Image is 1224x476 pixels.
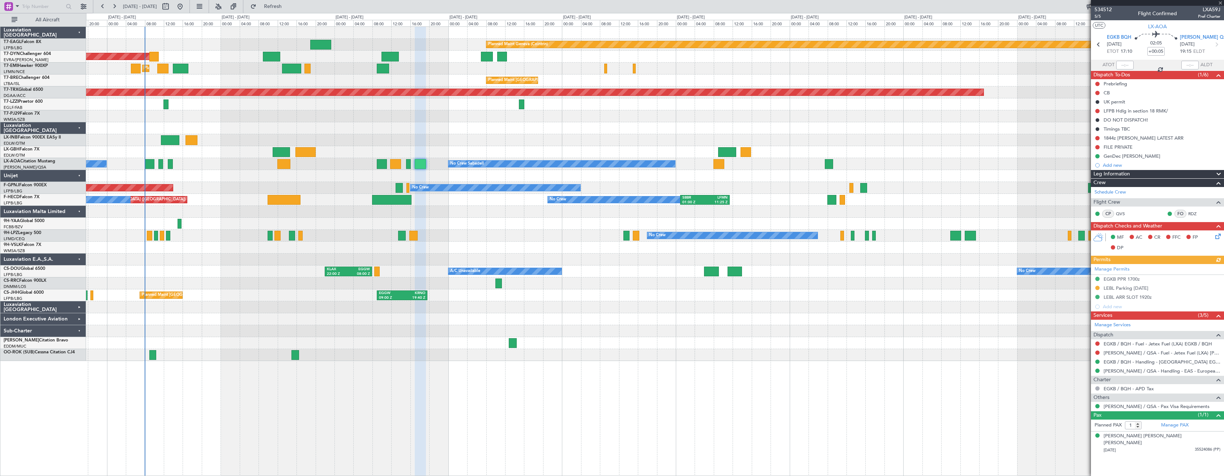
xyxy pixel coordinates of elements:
[1093,71,1130,79] span: Dispatch To-Dos
[1095,422,1122,429] label: Planned PAX
[1193,48,1205,55] span: ELDT
[1017,20,1036,26] div: 00:00
[349,272,370,277] div: 08:00 Z
[1198,13,1220,20] span: Pref Charter
[4,267,45,271] a: CS-DOUGlobal 6500
[1195,447,1220,453] span: 35524086 (PP)
[1200,61,1212,69] span: ALDT
[488,39,548,50] div: Planned Maint Geneva (Cointrin)
[524,20,543,26] div: 16:00
[297,20,315,26] div: 16:00
[1104,368,1220,374] a: [PERSON_NAME] / QSA - Handling - EAS - European Aviation School
[164,20,183,26] div: 12:00
[4,279,19,283] span: CS-RRC
[1104,144,1133,150] div: FILE PRIVATE
[1138,10,1177,17] div: Flight Confirmed
[144,63,205,74] div: Planned Maint [PERSON_NAME]
[258,4,288,9] span: Refresh
[4,195,20,199] span: F-HECD
[998,20,1017,26] div: 20:00
[4,76,50,80] a: T7-BREChallenger 604
[4,338,68,343] a: [PERSON_NAME]Citation Bravo
[657,20,676,26] div: 20:00
[4,159,20,163] span: LX-AOA
[450,266,480,277] div: A/C Unavailable
[1107,41,1122,48] span: [DATE]
[1102,210,1114,218] div: CP
[1095,189,1126,196] a: Schedule Crew
[4,195,39,199] a: F-HECDFalcon 7X
[4,88,18,92] span: T7-TRX
[429,20,448,26] div: 20:00
[4,76,18,80] span: T7-BRE
[1055,20,1074,26] div: 08:00
[450,158,484,169] div: No Crew Sabadell
[4,99,43,104] a: T7-LZZIPraetor 600
[4,200,22,206] a: LFPB/LBG
[903,20,922,26] div: 00:00
[410,20,429,26] div: 16:00
[88,20,107,26] div: 20:00
[4,159,55,163] a: LX-AOACitation Mustang
[1107,34,1131,41] span: EGKB BQH
[4,81,20,86] a: LTBA/ISL
[1019,266,1036,277] div: No Crew
[4,64,18,68] span: T7-EMI
[4,188,22,194] a: LFPB/LBG
[449,14,477,21] div: [DATE] - [DATE]
[1104,359,1220,365] a: EGKB / BQH - Handling - [GEOGRAPHIC_DATA] EGKB / [GEOGRAPHIC_DATA]
[1104,99,1125,105] div: UK permit
[1180,48,1191,55] span: 19:15
[1117,234,1124,241] span: MF
[1116,211,1132,217] a: QVS
[1150,40,1162,47] span: 02:05
[1198,411,1208,418] span: (1/1)
[1104,90,1110,96] div: CB
[391,20,410,26] div: 12:00
[1154,234,1160,241] span: CR
[4,290,19,295] span: CS-JHH
[1198,6,1220,13] span: LXA59J
[619,20,638,26] div: 12:00
[4,183,47,187] a: F-GPNJFalcon 900EX
[1148,23,1167,30] span: LX-AOA
[1198,311,1208,319] span: (3/5)
[240,20,259,26] div: 04:00
[4,272,22,277] a: LFPB/LBG
[1193,234,1198,241] span: FP
[563,14,591,21] div: [DATE] - [DATE]
[4,219,20,223] span: 9H-YAA
[562,20,581,26] div: 00:00
[4,344,26,349] a: EDDM/MUC
[979,20,998,26] div: 16:00
[372,20,391,26] div: 08:00
[4,52,51,56] a: T7-DYNChallenger 604
[486,20,505,26] div: 08:00
[1104,403,1210,409] a: [PERSON_NAME] / QSA - Pax Visa Requirements
[904,14,932,21] div: [DATE] - [DATE]
[379,296,402,301] div: 09:00 Z
[1093,179,1106,187] span: Crew
[8,14,78,26] button: All Aircraft
[600,20,619,26] div: 08:00
[349,267,370,272] div: EGGW
[4,243,21,247] span: 9H-VSLK
[771,20,789,26] div: 20:00
[1188,211,1204,217] a: RDZ
[126,20,145,26] div: 04:00
[505,20,524,26] div: 12:00
[448,20,467,26] div: 00:00
[4,93,26,98] a: DGAA/ACC
[4,57,48,63] a: EVRA/[PERSON_NAME]
[705,200,728,205] div: 11:25 Z
[4,279,46,283] a: CS-RRCFalcon 900LX
[1104,341,1212,347] a: EGKB / BQH - Fuel - Jetex Fuel (LXA) EGKB / BQH
[1104,433,1220,447] div: [PERSON_NAME] [PERSON_NAME] [PERSON_NAME]
[1093,376,1111,384] span: Charter
[22,1,64,12] input: Trip Number
[884,20,903,26] div: 20:00
[4,183,19,187] span: F-GPNJ
[1107,48,1119,55] span: ETOT
[809,20,827,26] div: 04:00
[1093,222,1162,230] span: Dispatch Checks and Weather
